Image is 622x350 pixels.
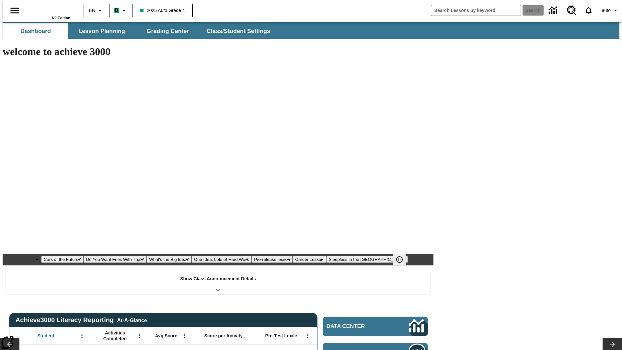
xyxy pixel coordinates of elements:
[545,2,563,19] a: Data Center
[207,28,270,35] span: Class/Student Settings
[603,338,622,350] button: Lesson carousel, Next
[94,330,136,342] span: Activities Completed
[134,331,144,341] button: Open Menu
[3,22,619,39] div: SubNavbar
[180,331,190,341] button: Open Menu
[146,256,191,263] button: Slide 3 What's the Big Idea?
[180,275,256,282] p: Show Class Announcement Details
[563,2,580,19] a: Resource Center, Will open in new tab
[37,333,54,339] span: Student
[117,316,147,323] div: At-A-Glance
[431,5,521,16] input: search field
[303,331,313,341] button: Open Menu
[115,6,118,14] span: B
[3,46,433,58] h1: welcome to achieve 3000
[16,316,147,324] span: Achieve3000 Literacy Reporting
[597,5,622,16] button: Profile/Settings
[20,28,51,35] span: Dashboard
[265,333,297,339] span: Pre-Test Lexile
[191,256,251,263] button: Slide 4 One Idea, Lots of Hard Work
[28,2,70,20] div: Home
[202,23,275,39] button: Class/Student Settings
[204,333,243,339] span: Score per Activity
[323,317,428,336] a: Data Center
[111,5,131,16] button: Boost Class color is mint green. Change class color
[326,256,408,263] button: Slide 7 Sleepless in the Animal Kingdom
[86,5,107,16] button: Language: EN, Select a language
[600,7,611,14] span: Tauto
[393,254,406,265] button: Pause
[580,2,597,19] a: Notifications
[5,1,24,20] button: Open side menu
[293,256,326,263] button: Slide 6 Career Lesson
[89,7,95,14] span: EN
[135,23,200,39] button: Grading Center
[78,28,125,35] span: Lesson Planning
[3,23,276,39] div: SubNavbar
[251,256,293,263] button: Slide 5 Pre-release lesson
[69,23,134,39] button: Lesson Planning
[52,16,70,20] span: NJ Edition
[84,256,147,263] button: Slide 2 Do You Want Fries With That?
[41,256,84,263] button: Slide 1 Cars of the Future?
[327,323,387,330] span: Data Center
[155,333,177,339] span: Avg Score
[3,23,68,39] button: Dashboard
[6,272,430,294] div: Show Class Announcement Details
[77,331,87,341] button: Open Menu
[393,254,412,265] div: Pause
[28,3,70,16] a: Home
[140,7,185,14] span: 2025 Auto Grade 4
[146,28,189,35] span: Grading Center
